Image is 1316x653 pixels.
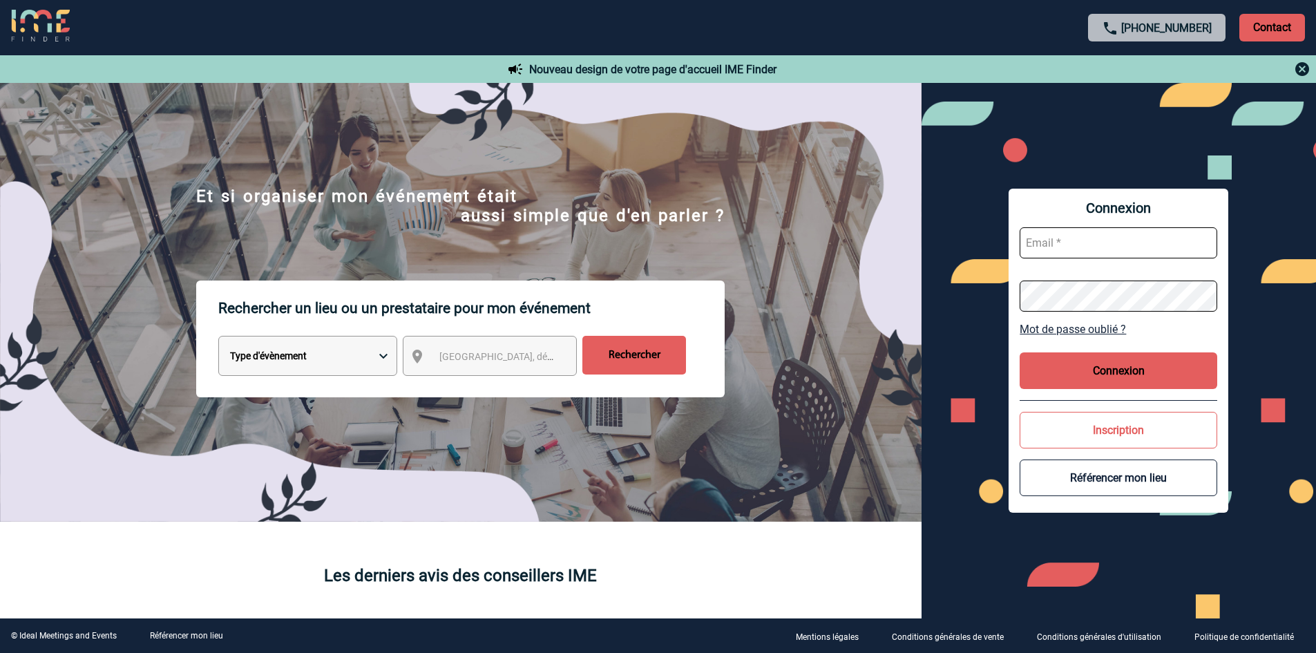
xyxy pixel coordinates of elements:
p: Conditions générales de vente [892,632,1004,642]
a: Référencer mon lieu [150,631,223,641]
a: [PHONE_NUMBER] [1121,21,1212,35]
button: Connexion [1020,352,1217,389]
a: Mentions légales [785,630,881,643]
p: Conditions générales d'utilisation [1037,632,1161,642]
img: call-24-px.png [1102,20,1118,37]
span: [GEOGRAPHIC_DATA], département, région... [439,351,631,362]
a: Mot de passe oublié ? [1020,323,1217,336]
p: Contact [1239,14,1305,41]
div: © Ideal Meetings and Events [11,631,117,641]
input: Rechercher [582,336,686,375]
button: Inscription [1020,412,1217,448]
input: Email * [1020,227,1217,258]
button: Référencer mon lieu [1020,460,1217,496]
a: Conditions générales d'utilisation [1026,630,1183,643]
a: Conditions générales de vente [881,630,1026,643]
p: Mentions légales [796,632,859,642]
p: Rechercher un lieu ou un prestataire pour mon événement [218,281,725,336]
span: Connexion [1020,200,1217,216]
a: Politique de confidentialité [1183,630,1316,643]
p: Politique de confidentialité [1194,632,1294,642]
